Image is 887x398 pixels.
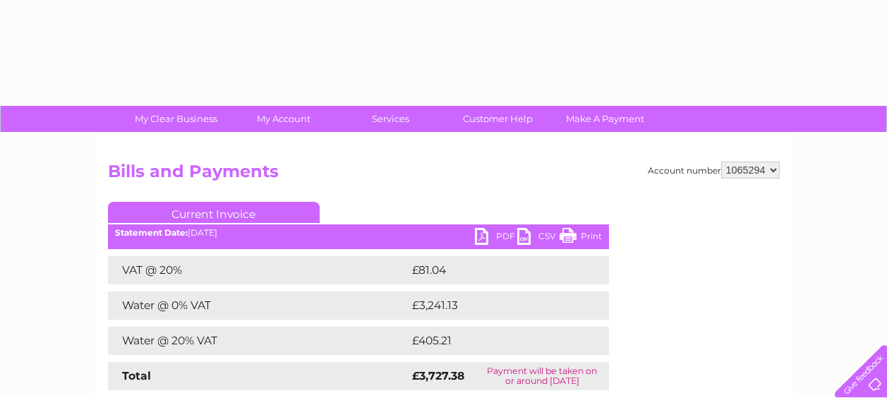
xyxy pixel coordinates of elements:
td: Payment will be taken on or around [DATE] [476,362,609,390]
a: Current Invoice [108,202,320,223]
td: £405.21 [409,327,583,355]
b: Statement Date: [115,227,188,238]
td: £81.04 [409,256,579,284]
td: Water @ 0% VAT [108,291,409,320]
strong: Total [122,369,151,382]
td: £3,241.13 [409,291,586,320]
h2: Bills and Payments [108,162,780,188]
strong: £3,727.38 [412,369,464,382]
a: CSV [517,228,560,248]
div: Account number [648,162,780,179]
a: PDF [475,228,517,248]
td: Water @ 20% VAT [108,327,409,355]
a: Print [560,228,602,248]
td: VAT @ 20% [108,256,409,284]
a: Customer Help [440,106,556,132]
div: [DATE] [108,228,609,238]
a: My Account [225,106,342,132]
a: Services [332,106,449,132]
a: Make A Payment [547,106,663,132]
a: My Clear Business [118,106,234,132]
